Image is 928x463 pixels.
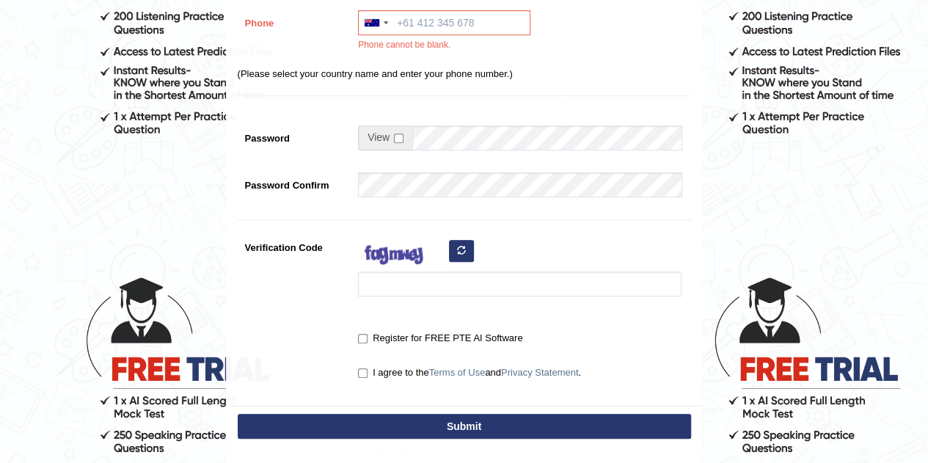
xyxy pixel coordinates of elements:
a: Privacy Statement [501,367,579,378]
label: Register for FREE PTE AI Software [358,331,522,346]
label: I agree to the and . [358,365,581,380]
p: (Please select your country name and enter your phone number.) [238,67,691,81]
input: I agree to theTerms of UseandPrivacy Statement. [358,368,368,378]
label: Password [238,125,351,145]
div: Australia: +61 [359,11,392,34]
input: Show/Hide Password [394,134,403,143]
label: Phone [238,10,351,30]
a: Terms of Use [429,367,486,378]
label: Verification Code [238,235,351,255]
input: +61 412 345 678 [358,10,530,35]
label: Password Confirm [238,172,351,192]
button: Submit [238,414,691,439]
input: Register for FREE PTE AI Software [358,334,368,343]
